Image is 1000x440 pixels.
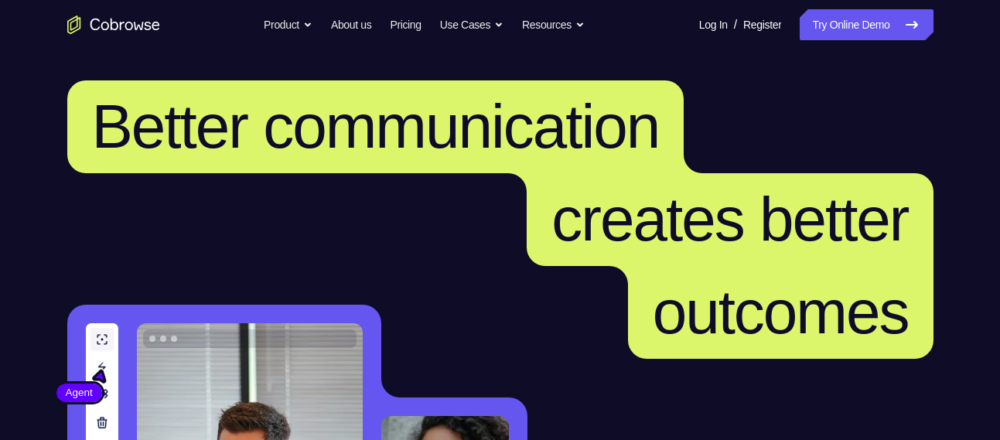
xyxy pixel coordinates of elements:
a: Try Online Demo [800,9,933,40]
span: outcomes [653,278,909,346]
a: Register [743,9,781,40]
a: Pricing [390,9,421,40]
a: Log In [699,9,728,40]
a: About us [331,9,371,40]
span: Better communication [92,92,660,161]
a: Go to the home page [67,15,160,34]
button: Product [264,9,312,40]
button: Use Cases [440,9,503,40]
button: Resources [522,9,585,40]
span: Agent [56,385,102,401]
span: / [734,15,737,34]
span: creates better [551,185,908,254]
